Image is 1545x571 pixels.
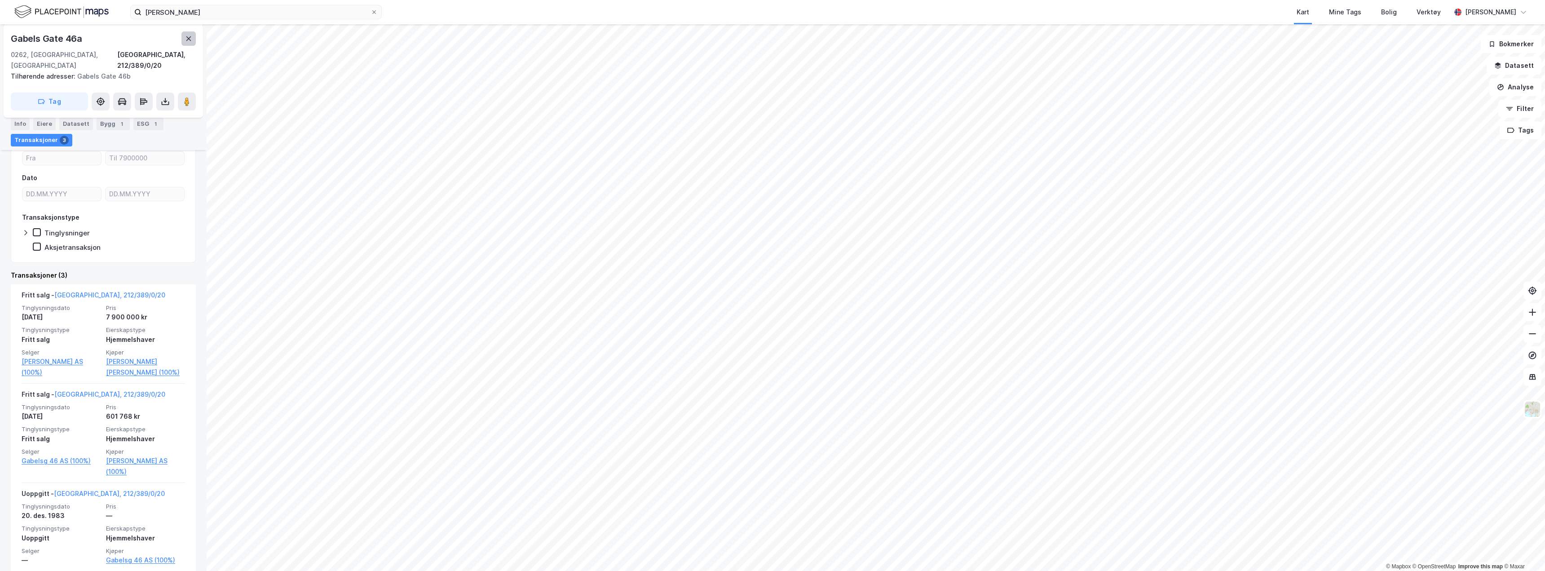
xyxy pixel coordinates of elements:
[22,533,101,544] div: Uoppgitt
[22,434,101,444] div: Fritt salg
[1297,7,1309,18] div: Kart
[106,510,185,521] div: —
[22,448,101,456] span: Selger
[22,349,101,356] span: Selger
[1487,57,1541,75] button: Datasett
[106,187,184,201] input: DD.MM.YYYY
[11,118,30,130] div: Info
[22,456,101,466] a: Gabelsg 46 AS (100%)
[133,118,163,130] div: ESG
[1417,7,1441,18] div: Verktøy
[106,326,185,334] span: Eierskapstype
[151,120,160,128] div: 1
[22,525,101,532] span: Tinglysningstype
[117,49,196,71] div: [GEOGRAPHIC_DATA], 212/389/0/20
[106,356,185,378] a: [PERSON_NAME] [PERSON_NAME] (100%)
[1498,100,1541,118] button: Filter
[11,71,189,82] div: Gabels Gate 46b
[22,151,101,165] input: Fra
[11,31,84,46] div: Gabels Gate 46a
[106,456,185,477] a: [PERSON_NAME] AS (100%)
[11,134,72,146] div: Transaksjoner
[22,503,101,510] span: Tinglysningsdato
[22,356,101,378] a: [PERSON_NAME] AS (100%)
[1465,7,1516,18] div: [PERSON_NAME]
[14,4,109,20] img: logo.f888ab2527a4732fd821a326f86c7f29.svg
[1500,121,1541,139] button: Tags
[44,229,90,237] div: Tinglysninger
[106,448,185,456] span: Kjøper
[1500,528,1545,571] div: Kontrollprogram for chat
[106,403,185,411] span: Pris
[22,334,101,345] div: Fritt salg
[106,547,185,555] span: Kjøper
[22,488,165,503] div: Uoppgitt -
[22,212,79,223] div: Transaksjonstype
[1413,563,1456,570] a: OpenStreetMap
[22,555,101,566] div: —
[106,151,184,165] input: Til 7900000
[22,389,165,403] div: Fritt salg -
[106,434,185,444] div: Hjemmelshaver
[22,290,165,304] div: Fritt salg -
[22,326,101,334] span: Tinglysningstype
[22,425,101,433] span: Tinglysningstype
[97,118,130,130] div: Bygg
[22,547,101,555] span: Selger
[141,5,371,19] input: Søk på adresse, matrikkel, gårdeiere, leietakere eller personer
[44,243,101,252] div: Aksjetransaksjon
[1481,35,1541,53] button: Bokmerker
[1524,401,1541,418] img: Z
[11,49,117,71] div: 0262, [GEOGRAPHIC_DATA], [GEOGRAPHIC_DATA]
[1458,563,1503,570] a: Improve this map
[60,136,69,145] div: 3
[1500,528,1545,571] iframe: Chat Widget
[1381,7,1397,18] div: Bolig
[106,334,185,345] div: Hjemmelshaver
[22,312,101,323] div: [DATE]
[1489,78,1541,96] button: Analyse
[22,187,101,201] input: DD.MM.YYYY
[54,291,165,299] a: [GEOGRAPHIC_DATA], 212/389/0/20
[22,411,101,422] div: [DATE]
[33,118,56,130] div: Eiere
[117,120,126,128] div: 1
[106,312,185,323] div: 7 900 000 kr
[106,555,185,566] a: Gabelsg 46 AS (100%)
[106,349,185,356] span: Kjøper
[106,425,185,433] span: Eierskapstype
[59,118,93,130] div: Datasett
[22,403,101,411] span: Tinglysningsdato
[106,525,185,532] span: Eierskapstype
[106,304,185,312] span: Pris
[22,304,101,312] span: Tinglysningsdato
[11,93,88,111] button: Tag
[54,490,165,497] a: [GEOGRAPHIC_DATA], 212/389/0/20
[106,411,185,422] div: 601 768 kr
[106,503,185,510] span: Pris
[22,510,101,521] div: 20. des. 1983
[106,533,185,544] div: Hjemmelshaver
[22,173,37,183] div: Dato
[1386,563,1411,570] a: Mapbox
[11,270,196,281] div: Transaksjoner (3)
[54,390,165,398] a: [GEOGRAPHIC_DATA], 212/389/0/20
[1329,7,1361,18] div: Mine Tags
[11,72,77,80] span: Tilhørende adresser:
